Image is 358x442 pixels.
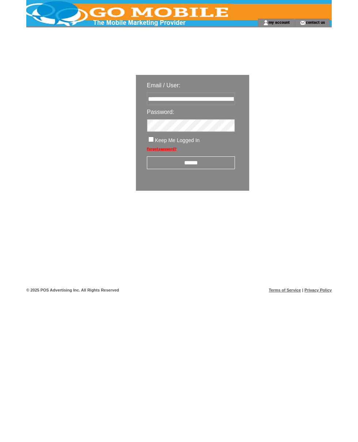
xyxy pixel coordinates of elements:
[155,137,199,143] span: Keep Me Logged In
[300,20,305,26] img: contact_us_icon.gif
[269,288,301,292] a: Terms of Service
[147,82,180,88] span: Email / User:
[26,288,119,292] span: © 2025 POS Advertising Inc. All Rights Reserved
[304,288,332,292] a: Privacy Policy
[270,209,307,218] img: transparent.png
[302,288,303,292] span: |
[268,20,290,24] a: my account
[147,109,174,115] span: Password:
[147,147,176,151] a: Forgot password?
[305,20,325,24] a: contact us
[263,20,268,26] img: account_icon.gif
